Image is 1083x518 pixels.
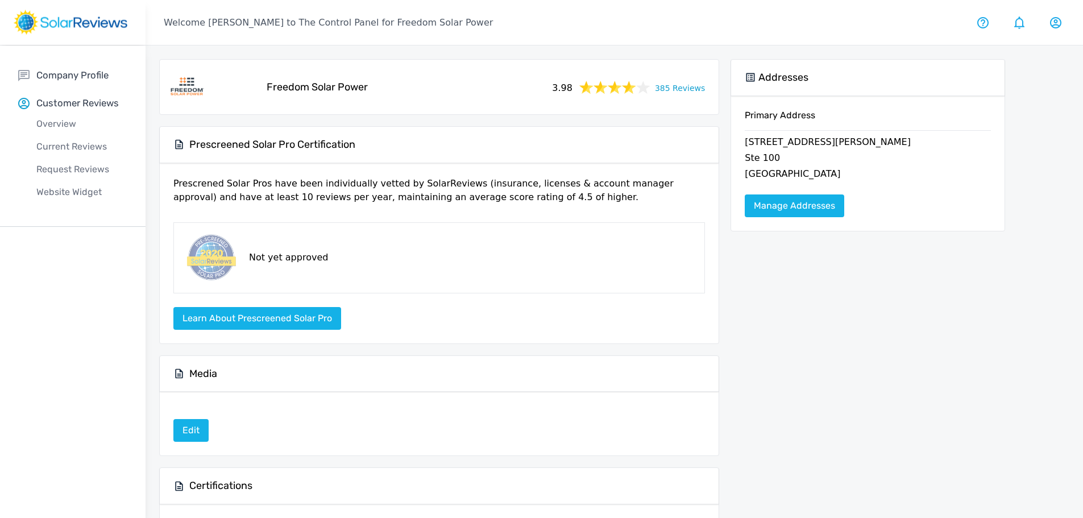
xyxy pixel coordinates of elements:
[189,367,217,380] h5: Media
[36,96,119,110] p: Customer Reviews
[745,110,991,130] h6: Primary Address
[18,140,146,154] p: Current Reviews
[164,16,493,30] p: Welcome [PERSON_NAME] to The Control Panel for Freedom Solar Power
[173,313,341,324] a: Learn about Prescreened Solar Pro
[249,251,328,264] p: Not yet approved
[36,68,109,82] p: Company Profile
[18,185,146,199] p: Website Widget
[18,117,146,131] p: Overview
[267,81,368,94] h5: Freedom Solar Power
[18,163,146,176] p: Request Reviews
[173,419,209,442] a: Edit
[745,194,844,217] a: Manage Addresses
[18,158,146,181] a: Request Reviews
[189,138,355,151] h5: Prescreened Solar Pro Certification
[173,425,209,436] a: Edit
[745,135,991,151] p: [STREET_ADDRESS][PERSON_NAME]
[173,307,341,330] button: Learn about Prescreened Solar Pro
[183,232,238,284] img: prescreened-badge.png
[745,151,991,167] p: Ste 100
[745,167,991,183] p: [GEOGRAPHIC_DATA]
[655,80,705,94] a: 385 Reviews
[18,135,146,158] a: Current Reviews
[189,479,252,492] h5: Certifications
[758,71,808,84] h5: Addresses
[173,177,705,213] p: Prescrened Solar Pros have been individually vetted by SolarReviews (insurance, licenses & accoun...
[18,113,146,135] a: Overview
[552,79,572,95] span: 3.98
[18,181,146,204] a: Website Widget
